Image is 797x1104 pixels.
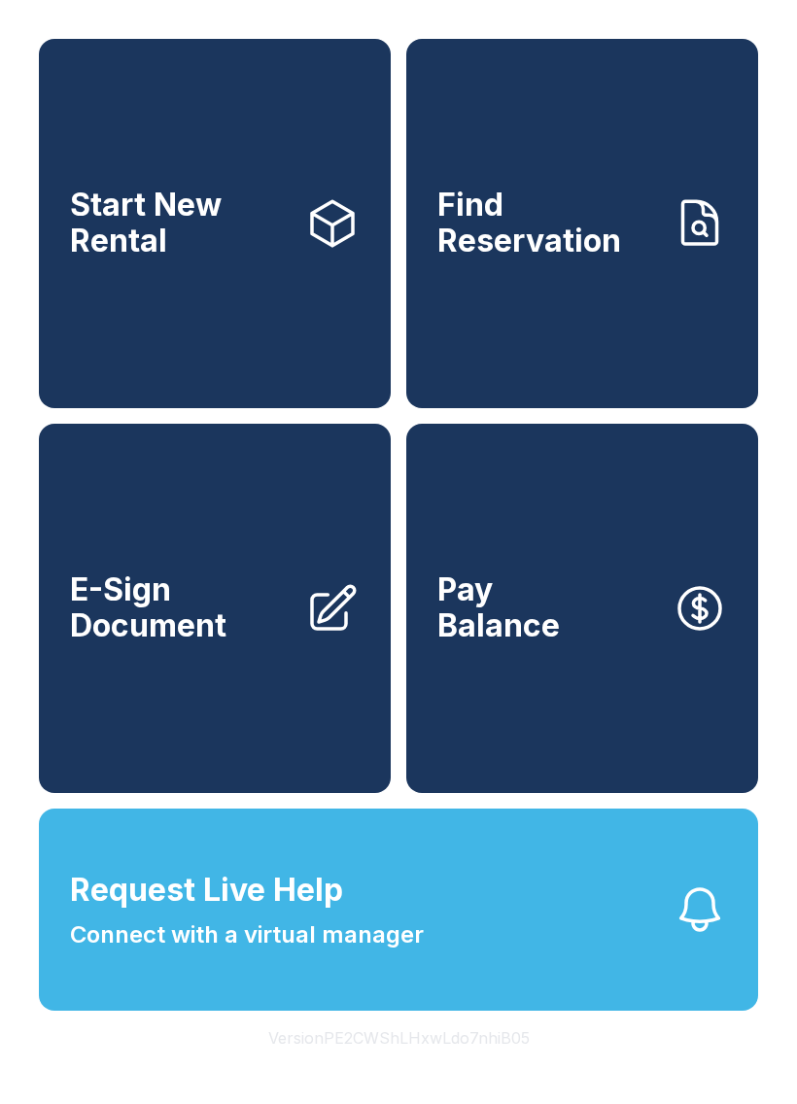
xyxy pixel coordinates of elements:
span: Find Reservation [437,188,657,259]
span: Connect with a virtual manager [70,917,424,952]
a: E-Sign Document [39,424,391,793]
span: Request Live Help [70,867,343,914]
button: Request Live HelpConnect with a virtual manager [39,809,758,1011]
span: Pay Balance [437,572,560,643]
span: E-Sign Document [70,572,290,643]
button: VersionPE2CWShLHxwLdo7nhiB05 [253,1011,545,1065]
span: Start New Rental [70,188,290,259]
a: Start New Rental [39,39,391,408]
a: Find Reservation [406,39,758,408]
a: PayBalance [406,424,758,793]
